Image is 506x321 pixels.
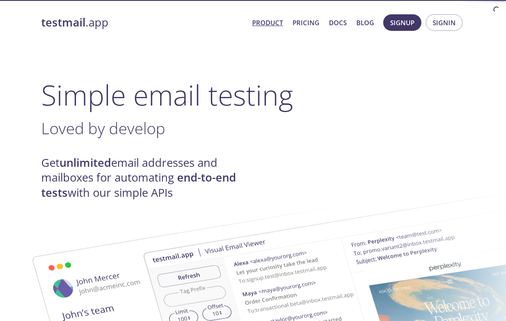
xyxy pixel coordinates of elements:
strong: end-to-end tests [41,170,236,200]
a: Blog [356,17,374,28]
strong: unlimited [59,155,111,170]
button: Signin [426,14,463,31]
span: Loved by develop [41,117,165,139]
strong: testmail [41,15,85,30]
a: testmail.app [41,15,245,30]
h4: Get email addresses and mailboxes for automating with our simple APIs [41,156,253,200]
button: Signup [383,14,421,31]
a: Product [252,17,283,28]
a: Docs [329,17,347,28]
span: Signup [390,17,414,28]
a: Pricing [292,17,319,28]
span: Signin [433,17,456,28]
h1: Simple email testing [41,78,465,112]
